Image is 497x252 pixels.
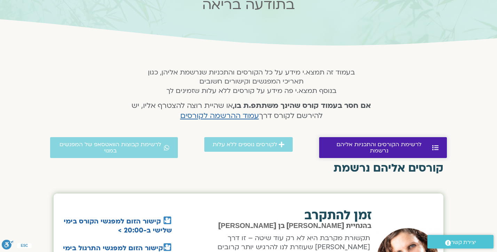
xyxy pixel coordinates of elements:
h2: קורסים אליהם נרשמת [54,162,443,174]
span: לקורסים נוספים ללא עלות [213,141,277,148]
a: קישור הזום למפגשי הקורס בימי שלישי ב-20:00 > [64,217,172,235]
a: יצירת קשר [427,235,494,249]
a: לרשימת הקורסים והתכניות אליהם נרשמת [319,137,447,158]
h2: זמן להתקרב [196,209,372,222]
img: 🎦 [164,216,171,224]
a: לרשימת קבוצות הוואטסאפ של המפגשים במנוי [50,137,178,158]
a: לקורסים נוספים ללא עלות [204,137,293,152]
h5: בעמוד זה תמצא.י מידע על כל הקורסים והתכניות שנרשמת אליהן, כגון תאריכי המפגשים וקישורים חשובים בנו... [123,68,380,95]
span: לרשימת הקורסים והתכניות אליהם נרשמת [328,141,431,154]
span: לרשימת קבוצות הוואטסאפ של המפגשים במנוי [58,141,162,154]
img: 🎦 [164,243,171,251]
strong: אם חסר בעמוד קורס שהינך משתתפ.ת בו, [233,101,371,111]
span: יצירת קשר [451,238,476,247]
h4: או שהיית רוצה להצטרף אליו, יש להירשם לקורס דרך [123,101,380,121]
span: בהנחיית [PERSON_NAME] בן [PERSON_NAME] [218,222,371,229]
a: עמוד ההרשמה לקורסים [180,111,259,121]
